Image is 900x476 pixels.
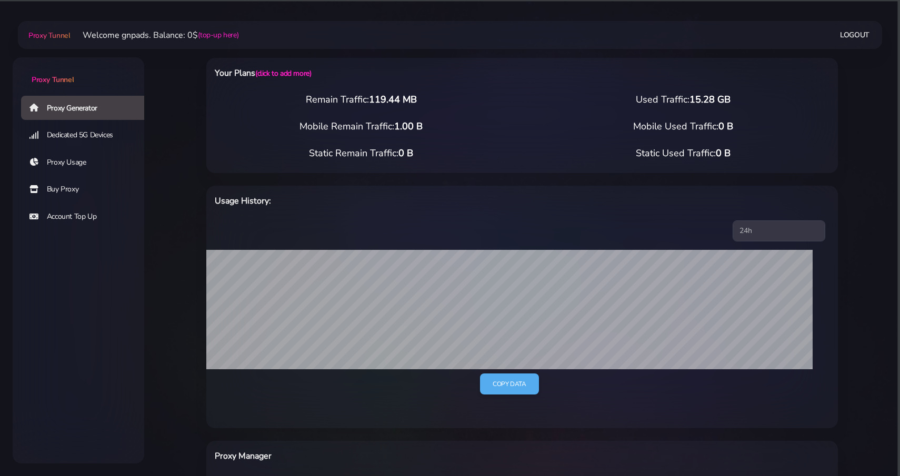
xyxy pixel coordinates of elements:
span: 1.00 B [394,120,423,133]
a: Proxy Usage [21,150,153,175]
div: Mobile Remain Traffic: [200,119,522,134]
div: Remain Traffic: [200,93,522,107]
h6: Proxy Manager [215,449,568,463]
h6: Usage History: [215,194,568,208]
h6: Your Plans [215,66,568,80]
a: Buy Proxy [21,177,153,201]
div: Mobile Used Traffic: [522,119,844,134]
a: (top-up here) [198,29,238,40]
span: 15.28 GB [689,93,731,106]
a: Proxy Tunnel [26,27,70,44]
span: 119.44 MB [369,93,417,106]
div: Static Used Traffic: [522,146,844,160]
iframe: Webchat Widget [849,425,887,463]
span: Proxy Tunnel [32,75,74,85]
span: 0 B [716,147,731,159]
a: Account Top Up [21,205,153,229]
a: Copy data [480,373,538,395]
a: Proxy Tunnel [13,57,144,85]
span: 0 B [718,120,733,133]
span: Proxy Tunnel [28,31,70,40]
div: Static Remain Traffic: [200,146,522,160]
a: Dedicated 5G Devices [21,123,153,147]
a: Proxy Generator [21,96,153,120]
span: 0 B [398,147,413,159]
div: Used Traffic: [522,93,844,107]
a: (click to add more) [255,68,311,78]
li: Welcome gnpads. Balance: 0$ [70,29,238,42]
a: Logout [840,25,869,45]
